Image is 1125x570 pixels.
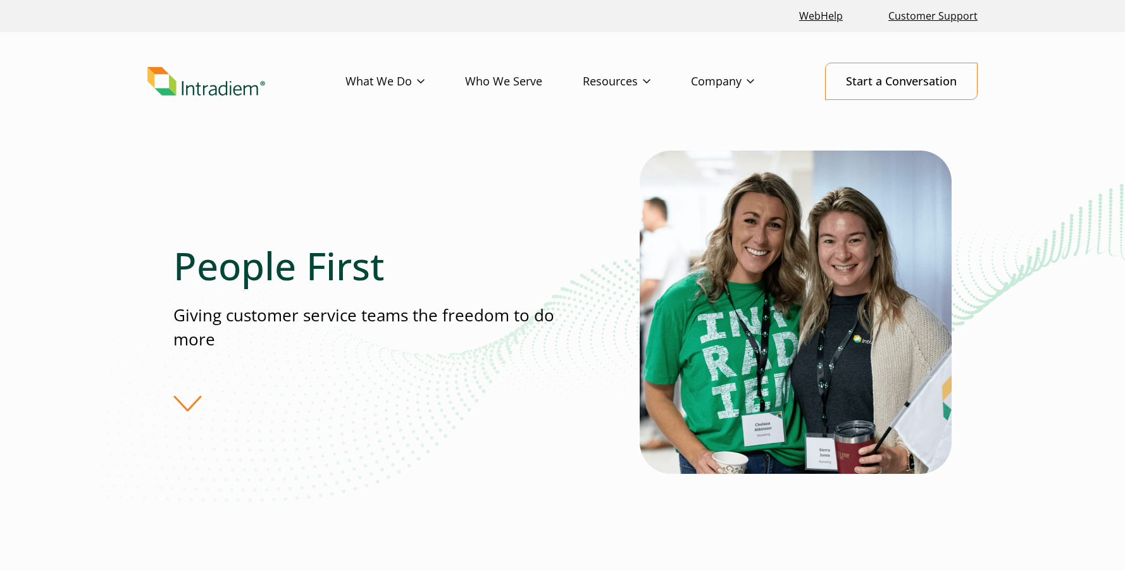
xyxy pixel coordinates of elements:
a: Resources [583,63,691,100]
a: Who We Serve [465,63,583,100]
a: Start a Conversation [825,63,978,100]
h1: People First [173,243,562,288]
a: Customer Support [883,3,983,30]
a: Company [691,63,795,100]
img: Intradiem [147,67,265,96]
img: Two contact center partners from Intradiem smiling [640,151,952,474]
a: Link opens in a new window [794,3,848,30]
a: Link to homepage of Intradiem [147,67,345,96]
a: What We Do [345,63,465,100]
p: Giving customer service teams the freedom to do more [173,304,562,351]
